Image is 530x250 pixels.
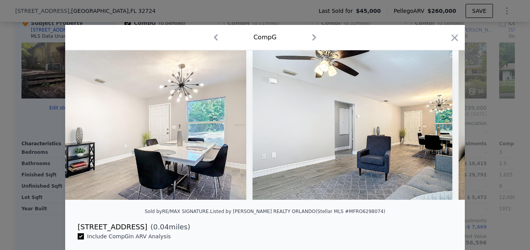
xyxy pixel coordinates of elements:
div: Listed by [PERSON_NAME] REALTY ORLANDO (Stellar MLS #MFRO6298074) [210,209,385,214]
span: 0.04 [153,223,169,231]
img: Property Img [46,50,246,200]
img: Property Img [253,50,452,200]
div: [STREET_ADDRESS] [78,222,147,232]
div: Comp G [253,33,276,42]
span: Include Comp G in ARV Analysis [84,233,174,239]
div: Sold by RE/MAX SIGNATURE . [145,209,210,214]
span: ( miles) [147,222,190,232]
